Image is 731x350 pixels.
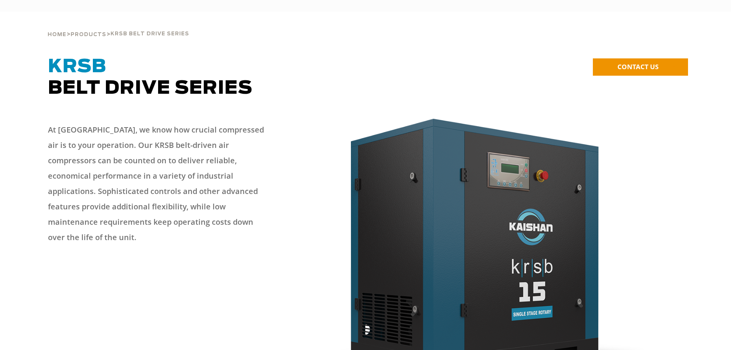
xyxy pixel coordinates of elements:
span: Products [71,32,106,37]
a: CONTACT US [593,58,688,76]
p: At [GEOGRAPHIC_DATA], we know how crucial compressed air is to your operation. Our KRSB belt-driv... [48,122,271,245]
div: > > [48,12,189,41]
span: Belt Drive Series [48,58,252,98]
span: KRSB [48,58,106,76]
span: CONTACT US [617,62,658,71]
span: Home [48,32,66,37]
a: Products [71,31,106,38]
a: Home [48,31,66,38]
span: krsb belt drive series [111,32,189,36]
